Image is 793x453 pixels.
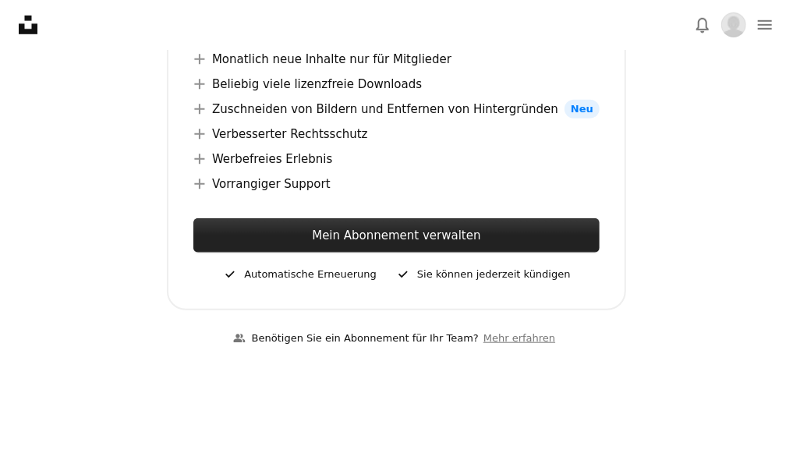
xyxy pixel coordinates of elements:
[687,9,718,41] button: Benachrichtigungen
[193,175,600,193] li: Vorrangiger Support
[222,265,377,284] div: Automatische Erneuerung
[233,331,479,347] div: Benötigen Sie ein Abonnement für Ihr Team?
[193,125,600,143] li: Verbesserter Rechtsschutz
[395,265,571,284] div: Sie können jederzeit kündigen
[193,75,600,94] li: Beliebig viele lizenzfreie Downloads
[19,16,37,34] a: Startseite — Unsplash
[193,100,600,119] li: Zuschneiden von Bildern und Entfernen von Hintergründen
[721,12,746,37] img: Avatar von Benutzer Barbara Waldvogel
[565,100,600,119] span: Neu
[193,50,600,69] li: Monatlich neue Inhalte nur für Mitglieder
[479,326,560,352] a: Mehr erfahren
[193,150,600,168] li: Werbefreies Erlebnis
[718,9,749,41] button: Profil
[193,218,600,253] a: Mein Abonnement verwalten
[749,9,781,41] button: Menü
